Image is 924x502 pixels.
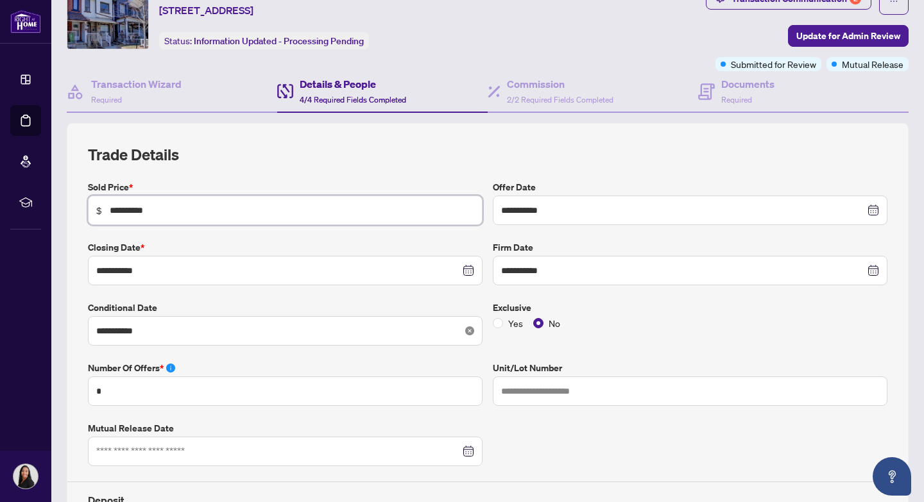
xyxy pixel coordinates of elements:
h4: Transaction Wizard [91,76,182,92]
label: Exclusive [493,301,887,315]
span: $ [96,203,102,217]
h4: Details & People [300,76,406,92]
h2: Trade Details [88,144,887,165]
span: Yes [503,316,528,330]
label: Firm Date [493,240,887,255]
img: Profile Icon [13,464,38,489]
label: Offer Date [493,180,887,194]
span: [STREET_ADDRESS] [159,3,253,18]
img: logo [10,10,41,33]
label: Unit/Lot Number [493,361,887,375]
span: No [543,316,565,330]
div: Status: [159,32,369,49]
h4: Documents [721,76,774,92]
span: close-circle [465,326,474,335]
span: 2/2 Required Fields Completed [507,95,613,105]
button: Open asap [873,457,911,496]
span: Required [721,95,752,105]
span: Mutual Release [842,57,903,71]
span: 4/4 Required Fields Completed [300,95,406,105]
label: Number of offers [88,361,483,375]
h4: Commission [507,76,613,92]
span: Update for Admin Review [796,26,900,46]
button: Update for Admin Review [788,25,909,47]
label: Mutual Release Date [88,421,483,435]
span: info-circle [166,364,175,372]
label: Sold Price [88,180,483,194]
span: Information Updated - Processing Pending [194,35,364,47]
label: Closing Date [88,240,483,255]
span: Submitted for Review [731,57,816,71]
span: Required [91,95,122,105]
label: Conditional Date [88,301,483,315]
